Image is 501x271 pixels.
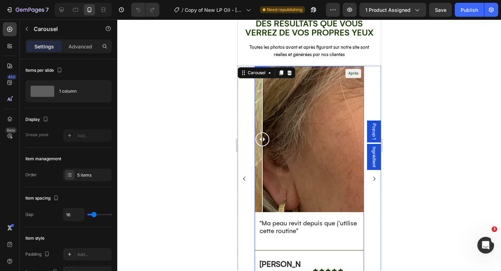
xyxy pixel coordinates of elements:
[25,172,37,178] div: Order
[25,132,49,138] div: Sneak peek
[63,208,84,221] input: Auto
[25,156,61,162] div: Item management
[435,7,446,13] span: Save
[25,115,50,124] div: Display
[461,6,478,14] div: Publish
[182,6,183,14] span: /
[34,25,93,33] p: Carousel
[238,20,381,271] iframe: Design area
[492,226,497,232] span: 3
[131,3,159,17] div: Undo/Redo
[477,237,494,254] iframe: Intercom live chat
[59,83,102,99] div: 1 column
[22,239,67,264] p: [PERSON_NAME]
[429,3,452,17] button: Save
[25,211,33,218] div: Gap
[22,200,119,215] span: "Ma peau revit depuis que j'utilise cette routine"
[25,194,60,203] div: Item spacing
[25,66,64,75] div: Items per slide
[185,6,243,14] span: Copy of New LP Oil - [DATE]
[7,74,17,80] div: 450
[359,3,426,17] button: 1 product assigned
[25,235,45,241] div: Item style
[77,251,110,258] div: Add...
[69,43,92,50] p: Advanced
[9,50,29,56] div: Carousel
[455,3,484,17] button: Publish
[5,127,17,133] div: Beta
[1,154,12,165] button: Carousel Back Arrow
[34,43,54,50] p: Settings
[365,6,411,14] span: 1 product assigned
[46,6,49,14] p: 7
[267,7,302,13] span: Need republishing
[131,154,142,165] button: Carousel Next Arrow
[108,49,124,59] div: Après
[12,25,132,38] span: Toutes les photos avant et après figurant sur notre site sont réelles et générées par nos clientes
[3,3,52,17] button: 7
[77,172,110,178] div: 5 items
[25,250,51,259] div: Padding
